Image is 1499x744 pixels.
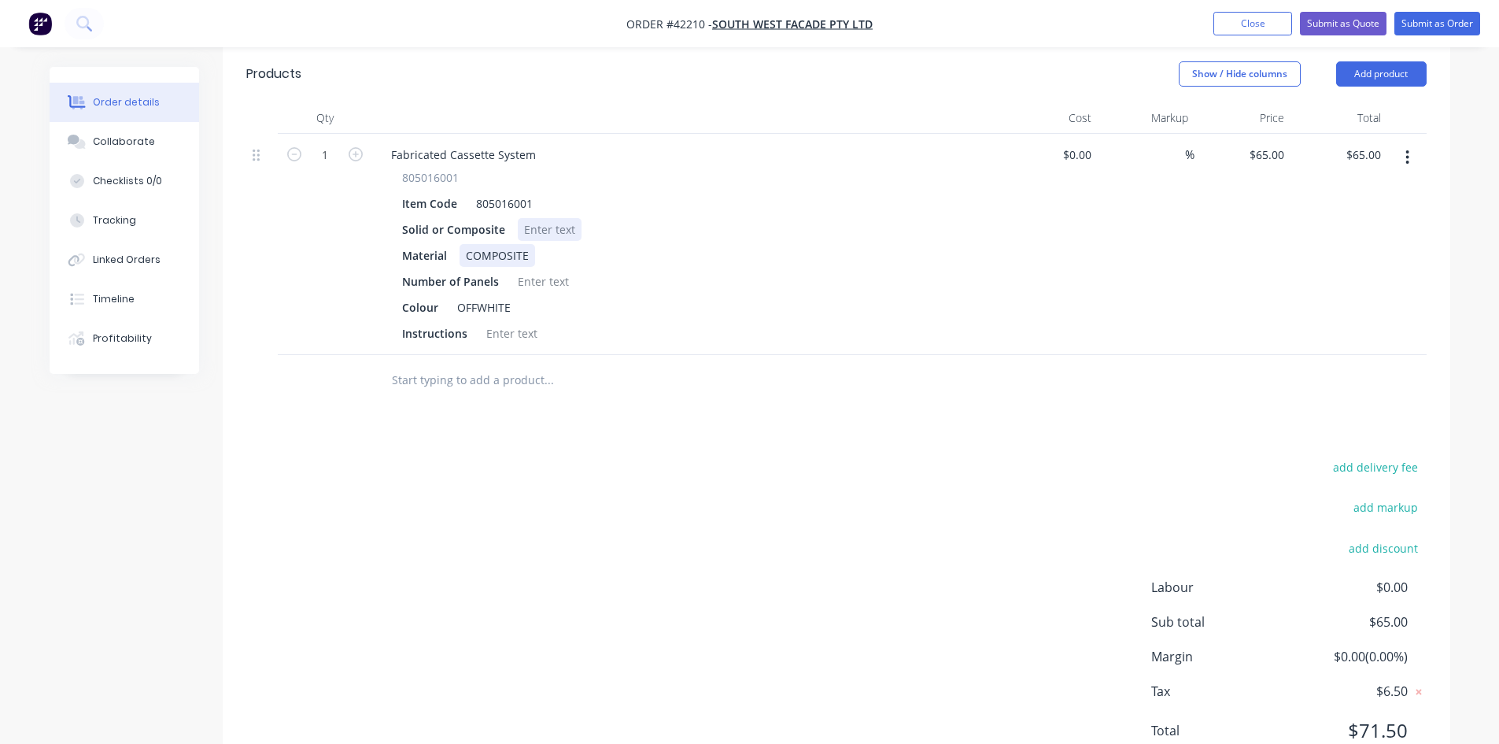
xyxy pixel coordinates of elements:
div: Price [1194,102,1291,134]
div: Colour [396,296,445,319]
button: add discount [1341,537,1427,558]
span: Order #42210 - [626,17,712,31]
div: Tracking [93,213,136,228]
button: Linked Orders [50,240,199,279]
span: $6.50 [1290,682,1407,701]
span: Total [1151,721,1291,740]
button: Tracking [50,201,199,240]
div: Linked Orders [93,253,161,267]
div: Qty [278,102,372,134]
div: Item Code [396,192,463,215]
div: Material [396,244,453,267]
span: Tax [1151,682,1291,701]
button: Profitability [50,319,199,358]
input: Start typing to add a product... [391,365,706,396]
button: Order details [50,83,199,122]
div: COMPOSITE [460,244,535,267]
span: Labour [1151,578,1291,597]
span: 805016001 [402,169,459,186]
button: Submit as Order [1394,12,1480,35]
div: Total [1290,102,1387,134]
button: Collaborate [50,122,199,161]
div: OFFWHITE [451,296,517,319]
button: Submit as Quote [1300,12,1386,35]
div: Order details [93,95,160,109]
button: Close [1213,12,1292,35]
button: Show / Hide columns [1179,61,1301,87]
div: Collaborate [93,135,155,149]
span: Sub total [1151,613,1291,631]
span: $65.00 [1290,613,1407,631]
div: Checklists 0/0 [93,174,162,188]
button: add delivery fee [1325,457,1427,478]
div: Markup [1098,102,1194,134]
div: Solid or Composite [396,218,511,241]
div: Cost [1002,102,1098,134]
div: Fabricated Cassette System [378,143,548,166]
button: Add product [1336,61,1427,87]
span: $0.00 ( 0.00 %) [1290,647,1407,666]
div: 805016001 [470,192,539,215]
div: Products [246,65,301,83]
span: Margin [1151,647,1291,666]
span: $0.00 [1290,578,1407,597]
a: South West Facade Pty Ltd [712,17,873,31]
button: add markup [1346,497,1427,518]
div: Instructions [396,322,474,345]
img: Factory [28,12,52,35]
div: Number of Panels [396,270,505,293]
button: Timeline [50,279,199,319]
button: Checklists 0/0 [50,161,199,201]
div: Profitability [93,331,152,346]
div: Timeline [93,292,135,306]
span: % [1185,146,1194,164]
